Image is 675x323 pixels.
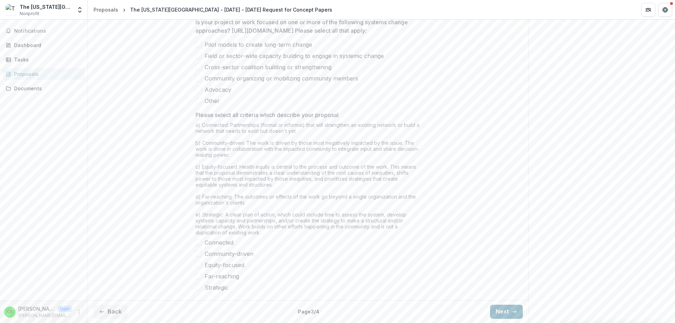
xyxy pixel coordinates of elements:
nav: breadcrumb [91,5,335,15]
p: Is your project or work focused on one or more of the following systems change approaches? [URL][... [195,18,416,35]
img: The Washington University [6,4,17,15]
button: Back [94,305,127,319]
a: Proposals [3,68,85,80]
a: Tasks [3,54,85,65]
span: Other [205,97,220,105]
p: Please select all criteria which describe your proposal [195,111,339,119]
span: Community-driven [205,250,253,258]
span: Field or sector-wide capacity building to engage in systemic change [205,52,384,60]
div: a) Connected: Partnerships (formal or informal) that will strengthen an existing network or build... [195,122,420,238]
p: [PERSON_NAME] [18,305,55,312]
span: Pilot models to create long-term change [205,40,312,49]
button: Notifications [3,25,85,37]
div: Documents [14,85,79,92]
span: Connected [205,238,233,247]
button: More [75,308,83,316]
span: Advocacy [205,85,231,94]
button: Next [490,305,523,319]
span: Equity-focused [205,261,244,269]
button: Open entity switcher [75,3,85,17]
div: Christopher van Bergen [7,310,13,314]
span: Cross-sector coalition building or strengthening [205,63,332,71]
div: Proposals [94,6,118,13]
span: Strategic [205,283,228,292]
button: Get Help [658,3,672,17]
p: User [58,306,72,312]
a: Documents [3,83,85,94]
div: The [US_STATE][GEOGRAPHIC_DATA] - [DATE] - [DATE] Request for Concept Papers [130,6,332,13]
span: Notifications [14,28,82,34]
a: Dashboard [3,39,85,51]
button: Partners [641,3,655,17]
span: Far-reaching [205,272,239,280]
div: Dashboard [14,41,79,49]
div: The [US_STATE][GEOGRAPHIC_DATA] [20,3,72,11]
p: Page 3 / 4 [298,308,319,315]
div: Proposals [14,70,79,78]
p: [PERSON_NAME][EMAIL_ADDRESS][DOMAIN_NAME] [18,312,72,319]
span: Nonprofit [20,11,39,17]
span: Community organizing or mobilizing community members [205,74,358,83]
a: Proposals [91,5,121,15]
div: Tasks [14,56,79,63]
